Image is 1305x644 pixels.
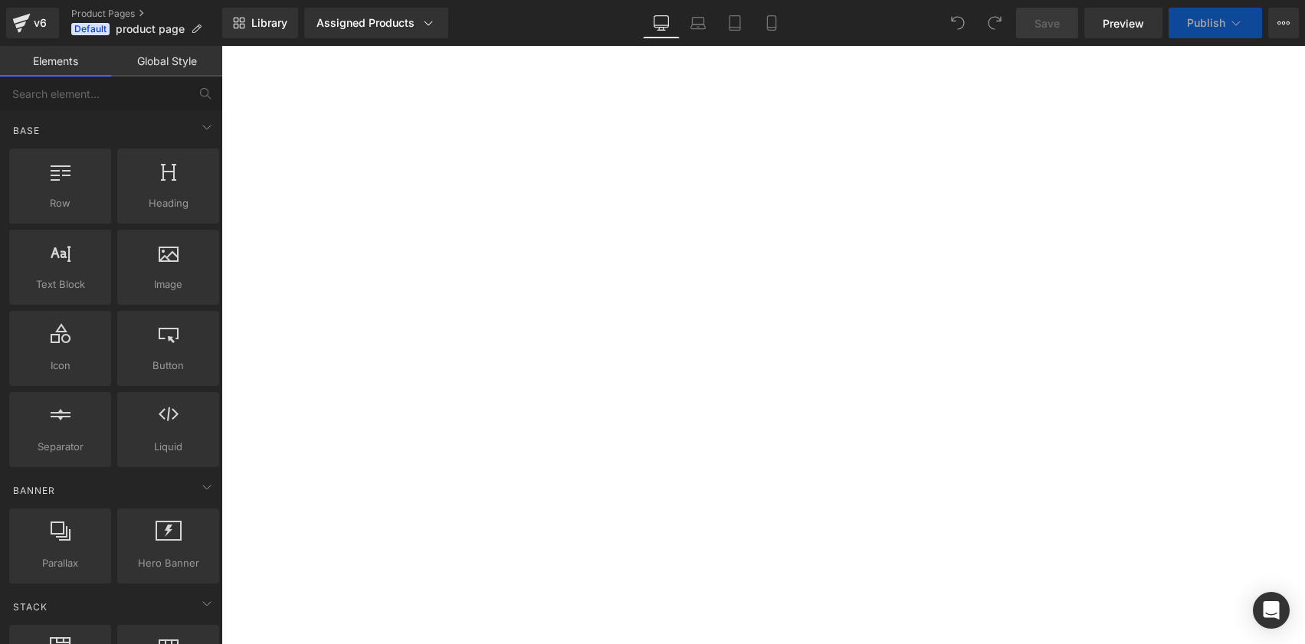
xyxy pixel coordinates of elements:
[753,8,790,38] a: Mobile
[6,8,59,38] a: v6
[14,195,107,211] span: Row
[122,358,215,374] span: Button
[111,46,222,77] a: Global Style
[122,195,215,211] span: Heading
[11,600,49,614] span: Stack
[11,123,41,138] span: Base
[122,439,215,455] span: Liquid
[979,8,1010,38] button: Redo
[31,13,50,33] div: v6
[251,16,287,30] span: Library
[122,276,215,293] span: Image
[1103,15,1144,31] span: Preview
[1253,592,1290,629] div: Open Intercom Messenger
[14,439,107,455] span: Separator
[11,483,57,498] span: Banner
[716,8,753,38] a: Tablet
[1268,8,1299,38] button: More
[1084,8,1162,38] a: Preview
[71,8,222,20] a: Product Pages
[14,358,107,374] span: Icon
[116,23,185,35] span: product page
[943,8,973,38] button: Undo
[71,23,110,35] span: Default
[643,8,680,38] a: Desktop
[14,276,107,293] span: Text Block
[122,555,215,571] span: Hero Banner
[14,555,107,571] span: Parallax
[680,8,716,38] a: Laptop
[1187,17,1225,29] span: Publish
[1169,8,1262,38] button: Publish
[1034,15,1060,31] span: Save
[222,8,298,38] a: New Library
[316,15,436,31] div: Assigned Products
